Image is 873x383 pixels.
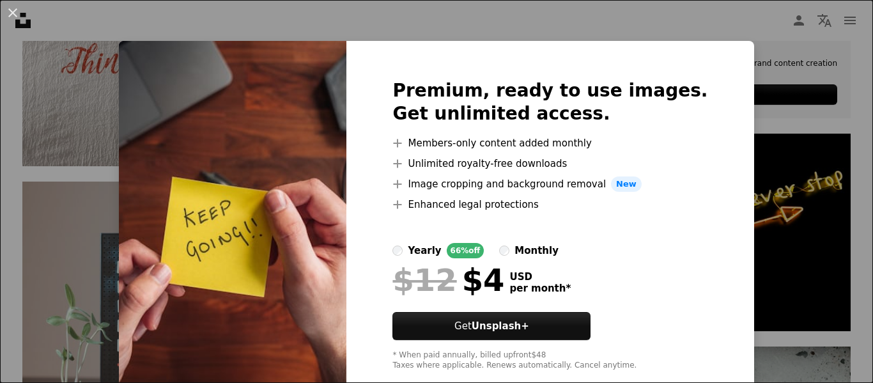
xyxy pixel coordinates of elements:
[392,263,504,297] div: $4
[392,156,707,171] li: Unlimited royalty-free downloads
[392,312,591,340] button: GetUnsplash+
[509,283,571,294] span: per month *
[509,271,571,283] span: USD
[472,320,529,332] strong: Unsplash+
[611,176,642,192] span: New
[392,79,707,125] h2: Premium, ready to use images. Get unlimited access.
[499,246,509,256] input: monthly
[392,136,707,151] li: Members-only content added monthly
[392,246,403,256] input: yearly66%off
[408,243,441,258] div: yearly
[392,263,456,297] span: $12
[392,197,707,212] li: Enhanced legal protections
[447,243,484,258] div: 66% off
[392,350,707,371] div: * When paid annually, billed upfront $48 Taxes where applicable. Renews automatically. Cancel any...
[392,176,707,192] li: Image cropping and background removal
[514,243,559,258] div: monthly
